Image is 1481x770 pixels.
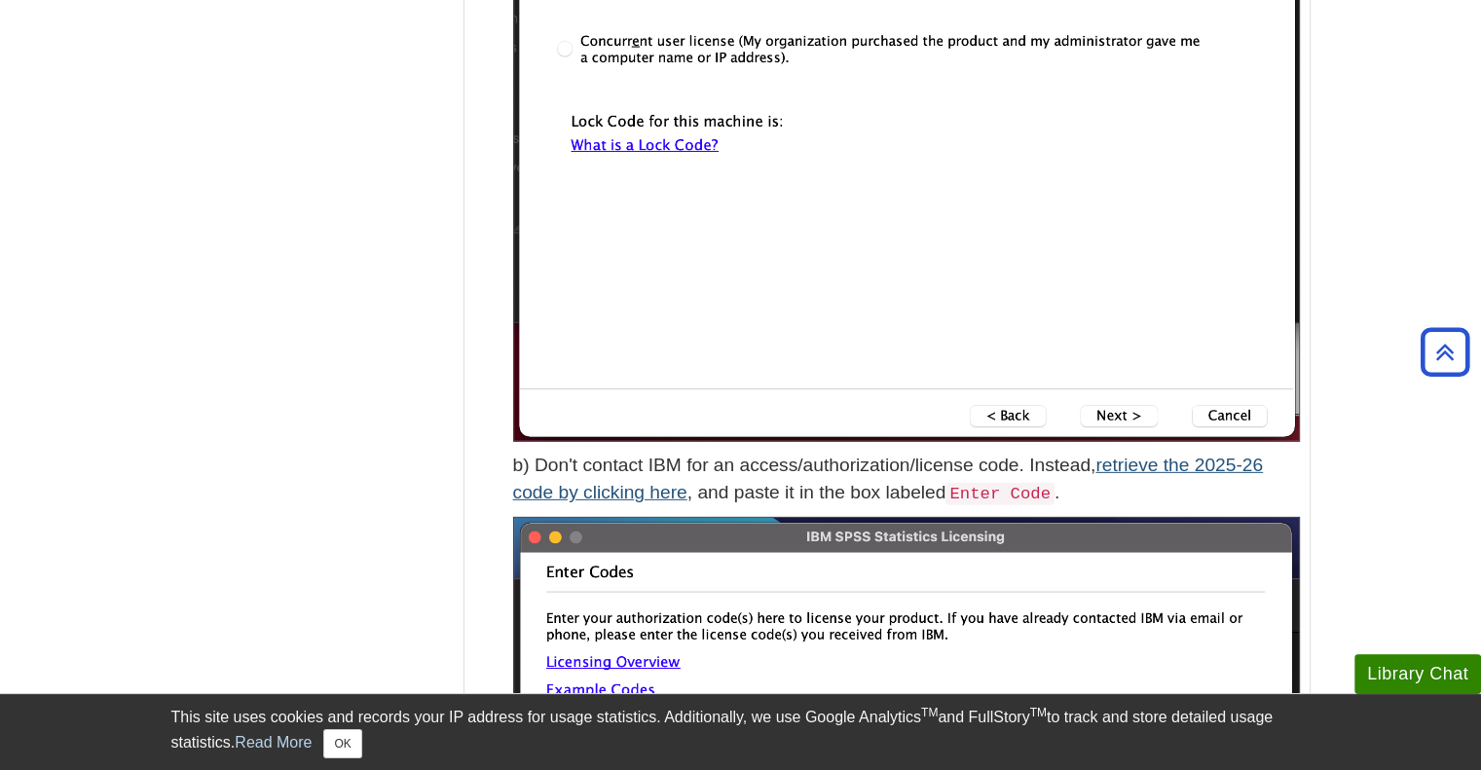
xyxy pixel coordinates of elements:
button: Library Chat [1354,654,1481,694]
a: Back to Top [1414,339,1476,365]
sup: TM [921,706,938,719]
div: This site uses cookies and records your IP address for usage statistics. Additionally, we use Goo... [171,706,1311,758]
a: Read More [235,734,312,751]
button: Close [323,729,361,758]
p: b) Don't contact IBM for an access/authorization/license code. Instead, , and paste it in the box... [513,452,1300,508]
code: Enter Code [945,483,1055,505]
sup: TM [1030,706,1047,719]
